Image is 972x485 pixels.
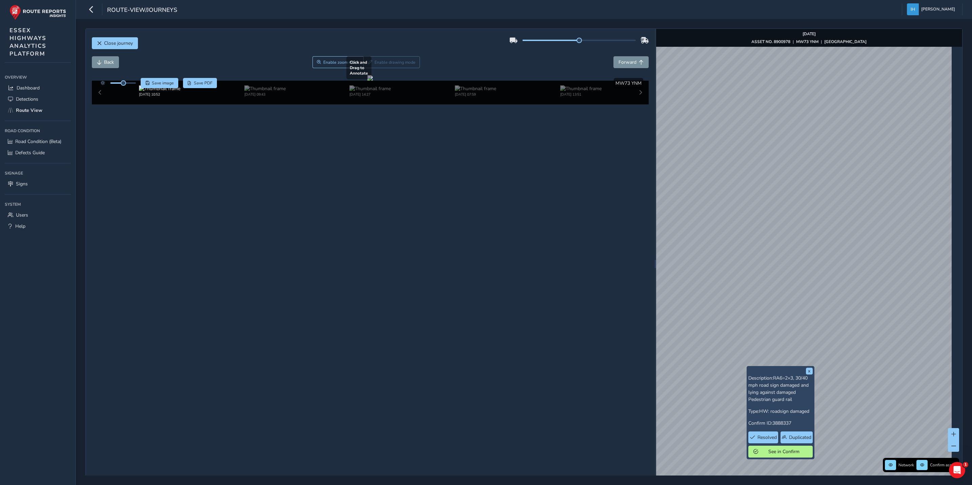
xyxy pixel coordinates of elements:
[349,85,391,92] img: Thumbnail frame
[15,149,45,156] span: Defects Guide
[139,92,180,97] div: [DATE] 10:52
[104,40,133,46] span: Close journey
[5,147,71,158] a: Defects Guide
[455,92,496,97] div: [DATE] 07:59
[907,3,919,15] img: diamond-layout
[15,138,61,145] span: Road Condition (Beta)
[921,3,955,15] span: [PERSON_NAME]
[761,448,808,455] span: See in Confirm
[748,408,813,415] p: Type:
[17,85,40,91] span: Dashboard
[772,420,791,426] span: 3888337
[5,94,71,105] a: Detections
[806,368,813,375] button: x
[9,26,46,58] span: ESSEX HIGHWAYS ANALYTICS PLATFORM
[803,31,816,37] strong: [DATE]
[796,39,818,44] strong: MW73 YNM
[963,462,968,467] span: 1
[16,181,28,187] span: Signs
[92,37,138,49] button: Close journey
[9,5,66,20] img: rr logo
[5,126,71,136] div: Road Condition
[92,56,119,68] button: Back
[757,434,777,441] span: Resolved
[560,85,602,92] img: Thumbnail frame
[560,92,602,97] div: [DATE] 13:51
[748,431,778,443] button: Resolved
[107,6,177,15] span: route-view/journeys
[139,85,180,92] img: Thumbnail frame
[748,446,813,458] button: See in Confirm
[244,85,286,92] img: Thumbnail frame
[5,105,71,116] a: Route View
[16,96,38,102] span: Detections
[5,209,71,221] a: Users
[5,136,71,147] a: Road Condition (Beta)
[16,212,28,218] span: Users
[613,56,649,68] button: Forward
[789,434,811,441] span: Duplicated
[312,56,364,68] button: Zoom
[898,462,914,468] span: Network
[244,92,286,97] div: [DATE] 09:43
[751,39,867,44] div: | |
[930,462,957,468] span: Confirm assets
[183,78,217,88] button: PDF
[907,3,957,15] button: [PERSON_NAME]
[619,59,636,65] span: Forward
[748,375,813,403] p: Description:
[748,375,809,403] span: RA6=2×3, 30/40 mph road sign damaged and lying against damaged Pedestrian guard rail
[16,107,42,114] span: Route View
[949,462,965,478] iframe: Intercom live chat
[751,39,790,44] strong: ASSET NO. 8900978
[824,39,867,44] strong: [GEOGRAPHIC_DATA]
[748,420,813,427] p: Confirm ID:
[5,178,71,189] a: Signs
[5,221,71,232] a: Help
[15,223,25,229] span: Help
[104,59,114,65] span: Back
[781,431,812,443] button: Duplicated
[5,168,71,178] div: Signage
[455,85,496,92] img: Thumbnail frame
[5,199,71,209] div: System
[759,408,809,415] span: HW: roadsign damaged
[152,80,174,86] span: Save image
[615,80,642,86] span: MW73 YNM
[5,82,71,94] a: Dashboard
[323,60,359,65] span: Enable zoom mode
[194,80,212,86] span: Save PDF
[349,92,391,97] div: [DATE] 14:27
[5,72,71,82] div: Overview
[141,78,178,88] button: Save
